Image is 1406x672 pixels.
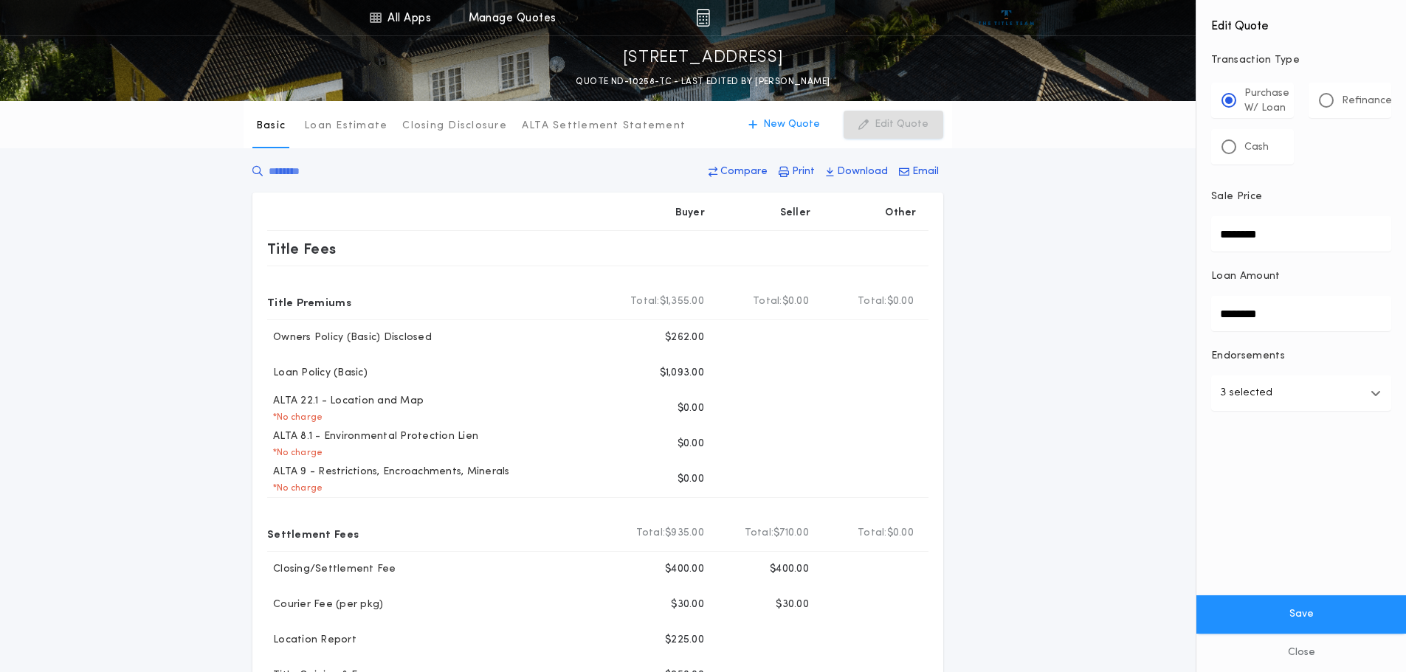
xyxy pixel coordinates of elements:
[704,159,772,185] button: Compare
[912,164,939,179] p: Email
[979,10,1034,25] img: vs-icon
[267,482,323,494] p: * No charge
[267,597,383,612] p: Courier Fee (per pkg)
[696,9,710,27] img: img
[773,526,809,541] span: $710.00
[792,164,815,179] p: Print
[660,294,704,309] span: $1,355.00
[887,526,914,541] span: $0.00
[267,330,432,345] p: Owners Policy (Basic) Disclosed
[678,401,704,416] p: $0.00
[780,206,811,221] p: Seller
[1244,86,1289,116] p: Purchase W/ Loan
[630,294,660,309] b: Total:
[858,526,887,541] b: Total:
[895,159,943,185] button: Email
[821,159,892,185] button: Download
[267,562,396,577] p: Closing/Settlement Fee
[1211,53,1391,68] p: Transaction Type
[1211,269,1281,284] p: Loan Amount
[671,597,704,612] p: $30.00
[522,119,686,134] p: ALTA Settlement Statement
[720,164,768,179] p: Compare
[1211,216,1391,252] input: Sale Price
[402,119,507,134] p: Closing Disclosure
[267,465,510,479] p: ALTA 9 - Restrictions, Encroachments, Minerals
[267,412,323,423] p: * No charge
[665,526,704,541] span: $935.00
[837,164,888,179] p: Download
[1342,94,1392,108] p: Refinance
[267,447,323,459] p: * No charge
[623,46,784,70] p: [STREET_ADDRESS]
[1211,349,1391,364] p: Endorsements
[1244,140,1269,155] p: Cash
[844,111,943,139] button: Edit Quote
[636,526,666,541] b: Total:
[745,526,774,541] b: Total:
[776,597,809,612] p: $30.00
[774,159,819,185] button: Print
[887,294,914,309] span: $0.00
[886,206,917,221] p: Other
[267,290,351,314] p: Title Premiums
[675,206,705,221] p: Buyer
[665,330,704,345] p: $262.00
[576,75,830,89] p: QUOTE ND-10258-TC - LAST EDITED BY [PERSON_NAME]
[267,522,359,545] p: Settlement Fees
[665,633,704,648] p: $225.00
[660,366,704,381] p: $1,093.00
[267,366,368,381] p: Loan Policy (Basic)
[858,294,887,309] b: Total:
[763,117,820,132] p: New Quote
[256,119,286,134] p: Basic
[1211,296,1391,331] input: Loan Amount
[267,394,424,409] p: ALTA 22.1 - Location and Map
[734,111,835,139] button: New Quote
[1220,384,1272,402] p: 3 selected
[753,294,782,309] b: Total:
[1196,634,1406,672] button: Close
[1211,190,1262,204] p: Sale Price
[1211,9,1391,35] h4: Edit Quote
[304,119,387,134] p: Loan Estimate
[267,429,478,444] p: ALTA 8.1 - Environmental Protection Lien
[267,237,337,260] p: Title Fees
[267,633,356,648] p: Location Report
[770,562,809,577] p: $400.00
[678,472,704,487] p: $0.00
[678,437,704,451] p: $0.00
[665,562,704,577] p: $400.00
[875,117,928,132] p: Edit Quote
[782,294,809,309] span: $0.00
[1211,375,1391,411] button: 3 selected
[1196,595,1406,634] button: Save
